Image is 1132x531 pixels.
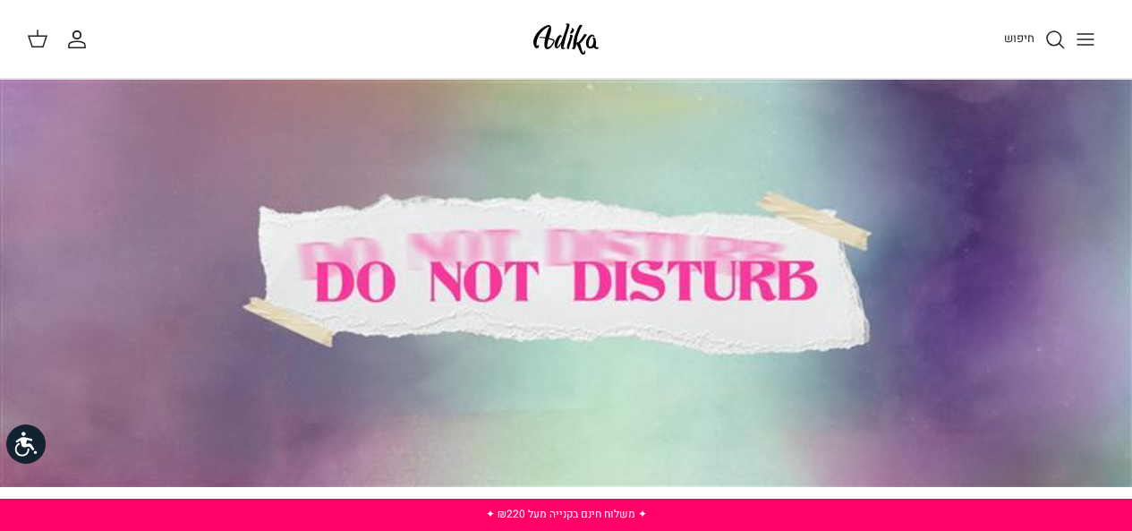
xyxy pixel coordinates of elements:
[486,506,647,522] a: ✦ משלוח חינם בקנייה מעל ₪220 ✦
[1004,29,1066,50] a: חיפוש
[66,29,95,50] a: החשבון שלי
[1004,30,1034,47] span: חיפוש
[1066,20,1105,59] button: Toggle menu
[528,18,604,60] img: Adika IL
